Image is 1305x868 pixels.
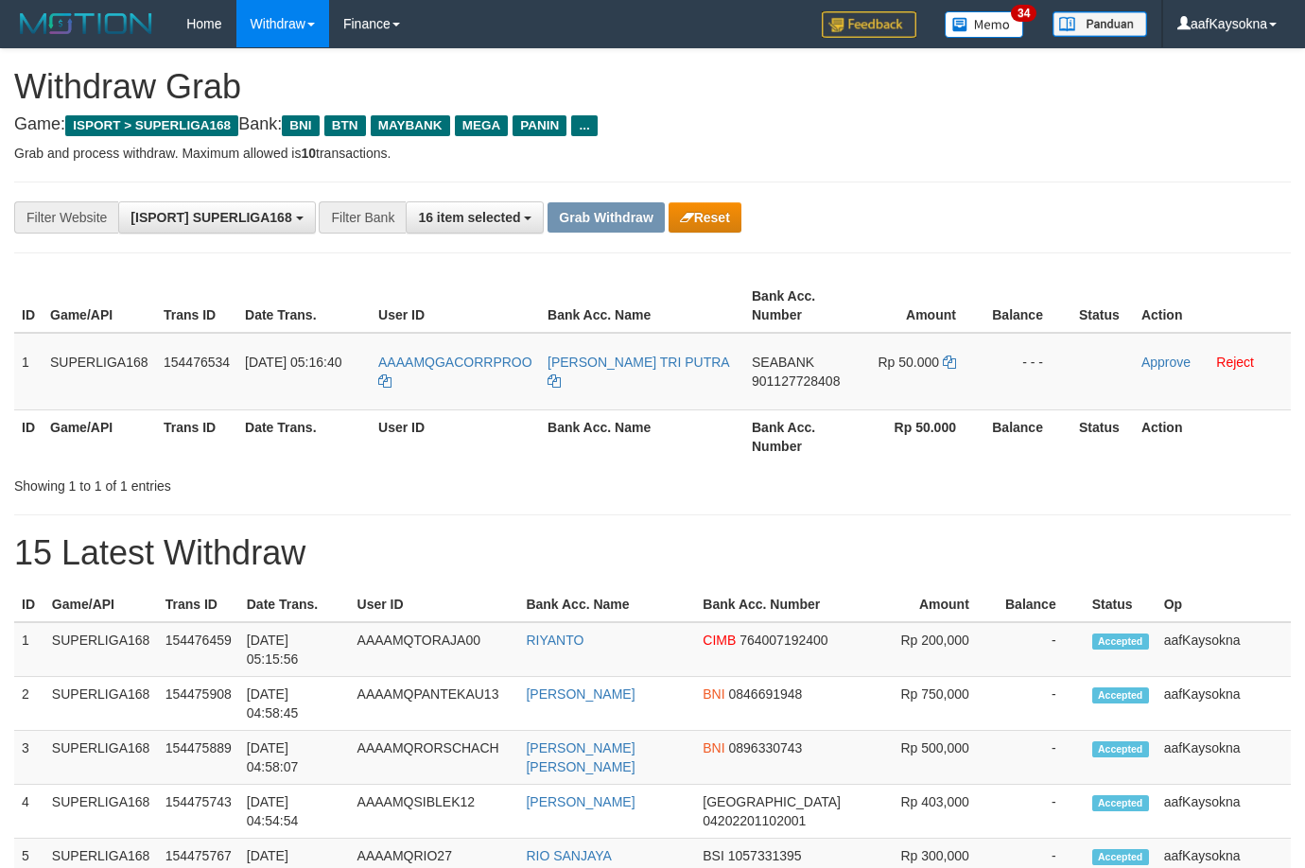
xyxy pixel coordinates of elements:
[14,587,44,622] th: ID
[752,355,814,370] span: SEABANK
[43,409,156,463] th: Game/API
[526,686,635,702] a: [PERSON_NAME]
[44,587,158,622] th: Game/API
[14,9,158,38] img: MOTION_logo.png
[752,373,840,389] span: Copy 901127728408 to clipboard
[14,622,44,677] td: 1
[744,409,854,463] th: Bank Acc. Number
[44,785,158,839] td: SUPERLIGA168
[703,848,724,863] span: BSI
[319,201,406,234] div: Filter Bank
[14,469,530,495] div: Showing 1 to 1 of 1 entries
[14,534,1291,572] h1: 15 Latest Withdraw
[1157,731,1291,785] td: aafKaysokna
[14,115,1291,134] h4: Game: Bank:
[158,731,239,785] td: 154475889
[703,633,736,648] span: CIMB
[350,677,519,731] td: AAAAMQPANTEKAU13
[156,409,237,463] th: Trans ID
[158,677,239,731] td: 154475908
[744,279,854,333] th: Bank Acc. Number
[43,333,156,410] td: SUPERLIGA168
[371,115,450,136] span: MAYBANK
[669,202,741,233] button: Reset
[877,677,998,731] td: Rp 750,000
[239,587,350,622] th: Date Trans.
[1092,795,1149,811] span: Accepted
[14,279,43,333] th: ID
[239,785,350,839] td: [DATE] 04:54:54
[984,333,1071,410] td: - - -
[1134,409,1291,463] th: Action
[14,68,1291,106] h1: Withdraw Grab
[1157,622,1291,677] td: aafKaysokna
[877,785,998,839] td: Rp 403,000
[984,409,1071,463] th: Balance
[729,740,803,755] span: Copy 0896330743 to clipboard
[526,740,635,774] a: [PERSON_NAME] [PERSON_NAME]
[540,409,744,463] th: Bank Acc. Name
[118,201,315,234] button: [ISPORT] SUPERLIGA168
[239,622,350,677] td: [DATE] 05:15:56
[728,848,802,863] span: Copy 1057331395 to clipboard
[1092,634,1149,650] span: Accepted
[729,686,803,702] span: Copy 0846691948 to clipboard
[1085,587,1157,622] th: Status
[822,11,916,38] img: Feedback.jpg
[158,622,239,677] td: 154476459
[878,355,939,370] span: Rp 50.000
[854,279,984,333] th: Amount
[1071,409,1134,463] th: Status
[245,355,341,370] span: [DATE] 05:16:40
[158,785,239,839] td: 154475743
[350,622,519,677] td: AAAAMQTORAJA00
[14,409,43,463] th: ID
[1134,279,1291,333] th: Action
[324,115,366,136] span: BTN
[526,848,612,863] a: RIO SANJAYA
[1092,849,1149,865] span: Accepted
[65,115,238,136] span: ISPORT > SUPERLIGA168
[703,686,724,702] span: BNI
[526,633,583,648] a: RIYANTO
[164,355,230,370] span: 154476534
[239,677,350,731] td: [DATE] 04:58:45
[548,355,730,389] a: [PERSON_NAME] TRI PUTRA
[455,115,509,136] span: MEGA
[350,587,519,622] th: User ID
[998,622,1085,677] td: -
[44,622,158,677] td: SUPERLIGA168
[695,587,877,622] th: Bank Acc. Number
[371,409,540,463] th: User ID
[703,813,806,828] span: Copy 04202201102001 to clipboard
[1216,355,1254,370] a: Reject
[877,587,998,622] th: Amount
[526,794,635,809] a: [PERSON_NAME]
[1157,587,1291,622] th: Op
[877,731,998,785] td: Rp 500,000
[237,409,371,463] th: Date Trans.
[239,731,350,785] td: [DATE] 04:58:07
[14,731,44,785] td: 3
[350,731,519,785] td: AAAAMQRORSCHACH
[998,731,1085,785] td: -
[739,633,827,648] span: Copy 764007192400 to clipboard
[703,740,724,755] span: BNI
[43,279,156,333] th: Game/API
[984,279,1071,333] th: Balance
[1092,687,1149,703] span: Accepted
[1157,785,1291,839] td: aafKaysokna
[14,144,1291,163] p: Grab and process withdraw. Maximum allowed is transactions.
[1157,677,1291,731] td: aafKaysokna
[518,587,695,622] th: Bank Acc. Name
[237,279,371,333] th: Date Trans.
[14,333,43,410] td: 1
[14,201,118,234] div: Filter Website
[513,115,566,136] span: PANIN
[703,794,841,809] span: [GEOGRAPHIC_DATA]
[1092,741,1149,757] span: Accepted
[998,785,1085,839] td: -
[1053,11,1147,37] img: panduan.png
[350,785,519,839] td: AAAAMQSIBLEK12
[156,279,237,333] th: Trans ID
